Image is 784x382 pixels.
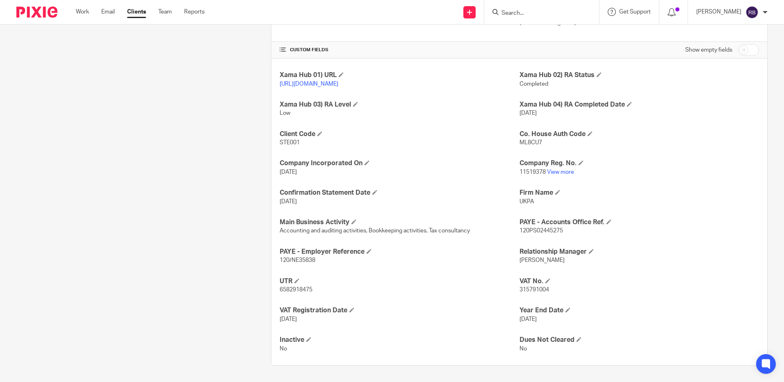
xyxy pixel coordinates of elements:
input: Search [501,10,574,17]
span: STE001 [280,140,300,146]
a: Email [101,8,115,16]
span: 11519378 [520,169,546,175]
a: Clients [127,8,146,16]
a: Reports [184,8,205,16]
span: Get Support [619,9,651,15]
span: [DATE] [280,199,297,205]
h4: VAT No. [520,277,759,286]
span: Accounting and auditing activities, Bookkeeping activities, Tax consultancy [280,228,470,234]
span: UKPA [520,199,534,205]
h4: Xama Hub 02) RA Status [520,71,759,80]
h4: Xama Hub 01) URL [280,71,519,80]
span: [PERSON_NAME] [520,257,565,263]
h4: PAYE - Accounts Office Ref. [520,218,759,227]
span: No [280,346,287,352]
h4: Year End Date [520,306,759,315]
h4: UTR [280,277,519,286]
span: No [520,346,527,352]
span: ML8CU7 [520,140,542,146]
a: [URL][DOMAIN_NAME] [280,81,338,87]
h4: Dues Not Cleared [520,336,759,344]
a: Team [158,8,172,16]
h4: Client Code [280,130,519,139]
h4: Main Business Activity [280,218,519,227]
h4: Co. House Auth Code [520,130,759,139]
span: 315791004 [520,287,549,293]
h4: Relationship Manager [520,248,759,256]
h4: Firm Name [520,189,759,197]
h4: Confirmation Statement Date [280,189,519,197]
h4: Xama Hub 04) RA Completed Date [520,100,759,109]
p: [PERSON_NAME] [696,8,741,16]
h4: Company Incorporated On [280,159,519,168]
span: 120PS02445275 [520,228,563,234]
span: 6582918475 [280,287,312,293]
a: Work [76,8,89,16]
h4: VAT Registration Date [280,306,519,315]
img: svg%3E [745,6,759,19]
h4: CUSTOM FIELDS [280,47,519,53]
span: [DATE] [280,316,297,322]
span: [DATE] [520,316,537,322]
span: Low [280,110,290,116]
span: Completed [520,81,548,87]
h4: Company Reg. No. [520,159,759,168]
a: View more [547,169,574,175]
label: Show empty fields [685,46,732,54]
h4: Inactive [280,336,519,344]
span: 120/NE35838 [280,257,315,263]
h4: PAYE - Employer Reference [280,248,519,256]
h4: Xama Hub 03) RA Level [280,100,519,109]
span: [DATE] [280,169,297,175]
img: Pixie [16,7,57,18]
span: [DATE] [520,110,537,116]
